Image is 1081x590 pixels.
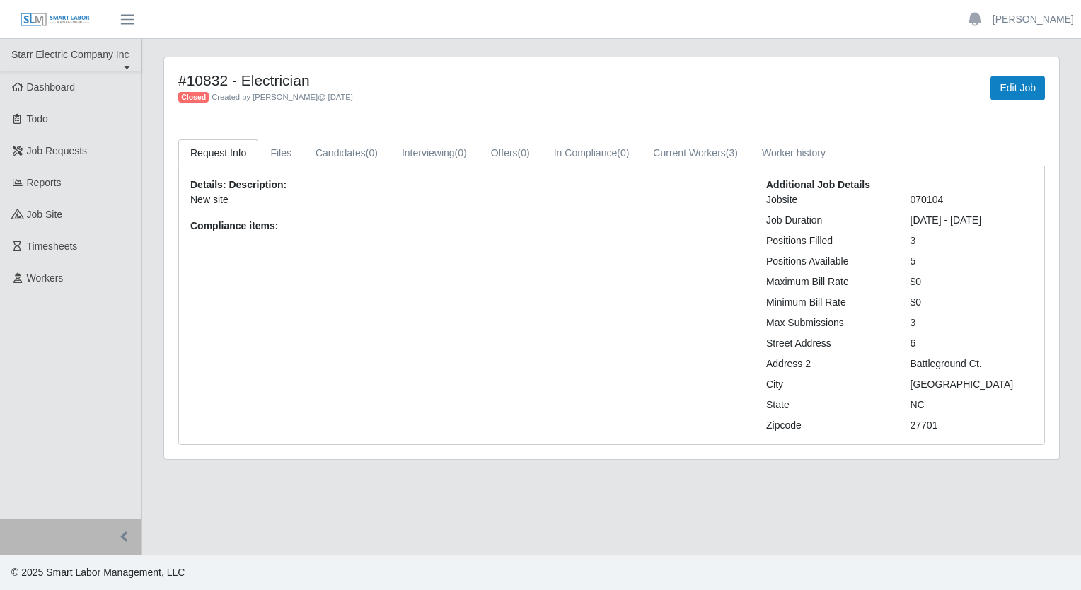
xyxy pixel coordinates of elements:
a: Files [258,139,304,167]
span: (0) [366,147,378,158]
a: [PERSON_NAME] [993,12,1074,27]
div: Street Address [756,336,900,351]
span: Workers [27,272,64,284]
h4: #10832 - Electrician [178,71,675,89]
div: Jobsite [756,192,900,207]
div: 6 [900,336,1044,351]
div: $0 [900,274,1044,289]
div: Address 2 [756,357,900,371]
img: SLM Logo [20,12,91,28]
div: Max Submissions [756,316,900,330]
span: (0) [518,147,530,158]
a: In Compliance [542,139,642,167]
a: Offers [479,139,542,167]
span: Timesheets [27,241,78,252]
span: job site [27,209,63,220]
div: 27701 [900,418,1044,433]
div: State [756,398,900,412]
span: © 2025 Smart Labor Management, LLC [11,567,185,578]
div: 070104 [900,192,1044,207]
div: 5 [900,254,1044,269]
b: Description: [229,179,287,190]
span: (0) [617,147,629,158]
span: Closed [178,92,209,103]
span: (0) [455,147,467,158]
div: Job Duration [756,213,900,228]
div: [DATE] - [DATE] [900,213,1044,228]
div: NC [900,398,1044,412]
div: Battleground Ct. [900,357,1044,371]
div: Positions Filled [756,233,900,248]
div: Positions Available [756,254,900,269]
a: Request Info [178,139,258,167]
div: Zipcode [756,418,900,433]
span: (3) [726,147,738,158]
div: City [756,377,900,392]
b: Compliance items: [190,220,278,231]
div: 3 [900,316,1044,330]
div: Minimum Bill Rate [756,295,900,310]
div: 3 [900,233,1044,248]
a: Current Workers [641,139,750,167]
a: Worker history [750,139,838,167]
div: Maximum Bill Rate [756,274,900,289]
b: Additional Job Details [766,179,870,190]
div: [GEOGRAPHIC_DATA] [900,377,1044,392]
b: Details: [190,179,226,190]
span: Dashboard [27,81,76,93]
a: Interviewing [390,139,479,167]
div: $0 [900,295,1044,310]
span: Reports [27,177,62,188]
span: Todo [27,113,48,125]
p: New site [190,192,745,207]
a: Edit Job [990,76,1045,100]
a: Candidates [304,139,390,167]
span: Job Requests [27,145,88,156]
span: Created by [PERSON_NAME] @ [DATE] [212,93,353,101]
